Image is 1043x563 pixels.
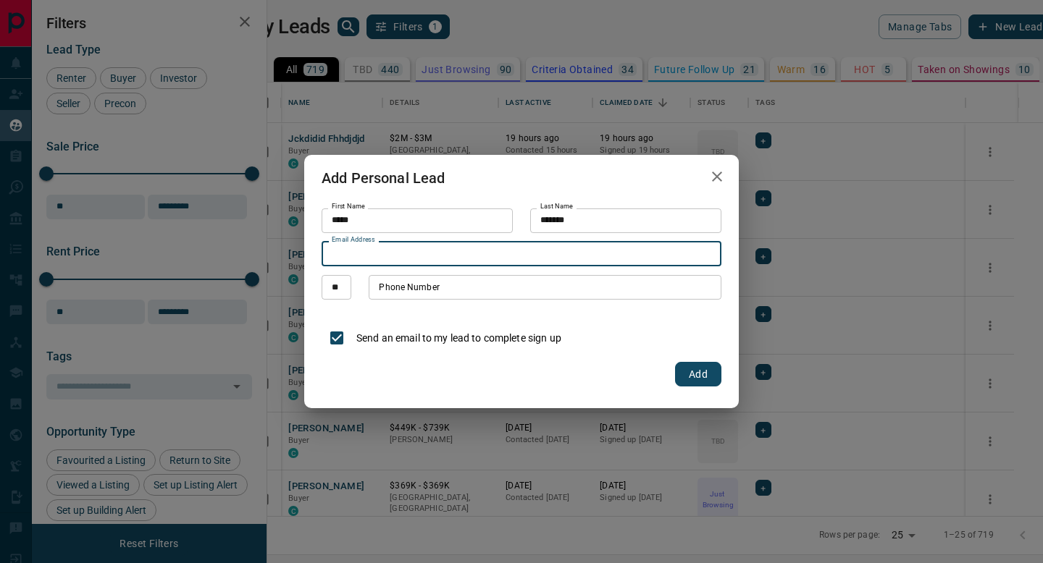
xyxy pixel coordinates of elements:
button: Add [675,362,721,386]
label: First Name [332,202,365,211]
p: Send an email to my lead to complete sign up [356,331,561,346]
label: Email Address [332,235,375,245]
label: Last Name [540,202,573,211]
h2: Add Personal Lead [304,155,463,201]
